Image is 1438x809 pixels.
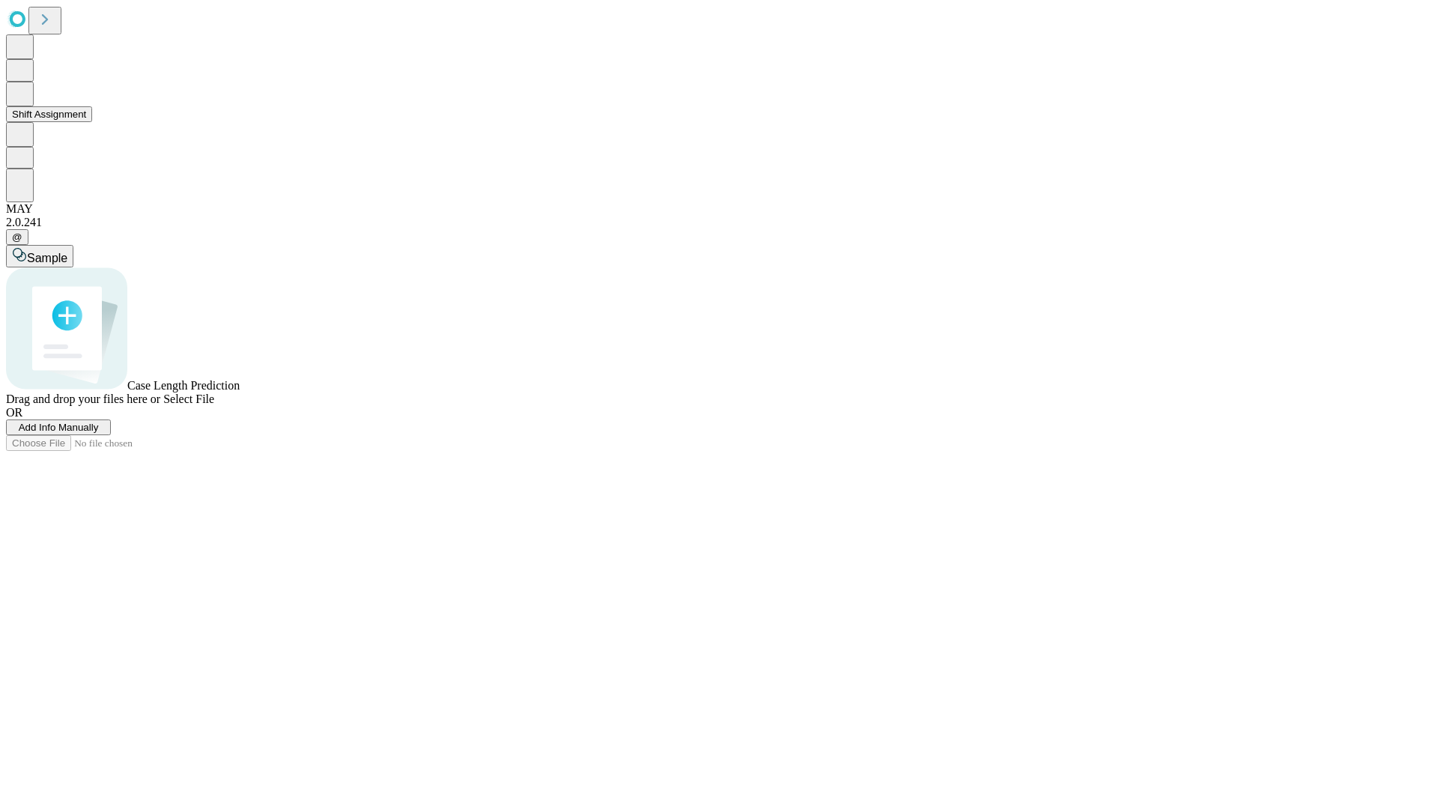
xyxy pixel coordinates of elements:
[6,202,1432,216] div: MAY
[19,422,99,433] span: Add Info Manually
[6,393,160,405] span: Drag and drop your files here or
[12,231,22,243] span: @
[127,379,240,392] span: Case Length Prediction
[6,106,92,122] button: Shift Assignment
[27,252,67,264] span: Sample
[6,245,73,267] button: Sample
[6,229,28,245] button: @
[163,393,214,405] span: Select File
[6,216,1432,229] div: 2.0.241
[6,419,111,435] button: Add Info Manually
[6,406,22,419] span: OR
